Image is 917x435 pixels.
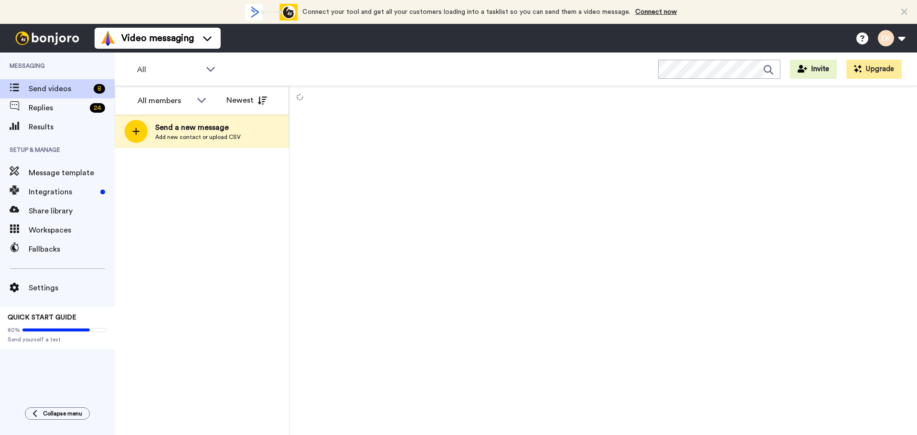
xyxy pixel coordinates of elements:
[29,224,115,236] span: Workspaces
[29,83,90,95] span: Send videos
[94,84,105,94] div: 8
[635,9,677,15] a: Connect now
[137,64,201,75] span: All
[29,102,86,114] span: Replies
[29,167,115,179] span: Message template
[219,91,274,110] button: Newest
[29,282,115,294] span: Settings
[29,205,115,217] span: Share library
[100,31,116,46] img: vm-color.svg
[302,9,630,15] span: Connect your tool and get all your customers loading into a tasklist so you can send them a video...
[8,336,107,343] span: Send yourself a test
[90,103,105,113] div: 24
[25,407,90,420] button: Collapse menu
[790,60,837,79] button: Invite
[155,133,241,141] span: Add new contact or upload CSV
[29,186,96,198] span: Integrations
[8,314,76,321] span: QUICK START GUIDE
[29,244,115,255] span: Fallbacks
[29,121,115,133] span: Results
[43,410,82,417] span: Collapse menu
[846,60,902,79] button: Upgrade
[138,95,192,106] div: All members
[155,122,241,133] span: Send a new message
[121,32,194,45] span: Video messaging
[245,4,298,21] div: animation
[8,326,20,334] span: 80%
[11,32,83,45] img: bj-logo-header-white.svg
